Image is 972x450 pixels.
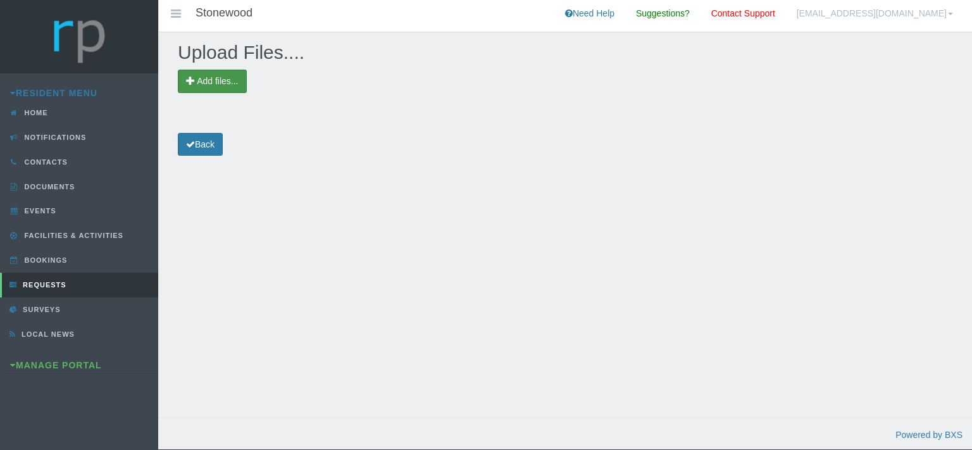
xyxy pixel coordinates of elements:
[20,306,60,313] span: Surveys
[20,281,66,289] span: Requests
[197,76,238,86] span: Add files...
[895,430,963,440] a: Powered by BXS
[22,109,48,116] span: Home
[22,232,123,239] span: Facilities & Activities
[22,183,75,191] span: Documents
[22,207,56,215] span: Events
[196,7,252,20] h4: Stonewood
[178,42,953,63] h2: Upload Files....
[22,158,68,166] span: Contacts
[22,256,68,264] span: Bookings
[18,330,75,338] span: Local News
[22,134,87,141] span: Notifications
[10,88,97,98] a: Resident Menu
[10,360,102,370] a: Manage Portal
[178,133,223,156] a: Back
